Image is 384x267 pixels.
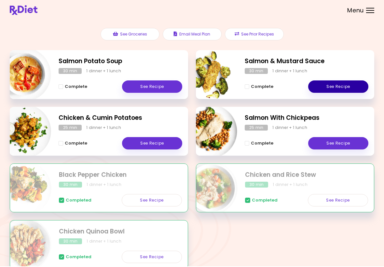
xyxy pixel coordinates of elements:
[184,162,238,216] img: Info - Chicken and Rice Stew
[66,255,91,260] span: Completed
[225,29,284,41] button: See Prior Recipes
[245,171,368,180] h2: Chicken and Rice Stew
[163,29,222,41] button: Email Meal Plan
[59,140,87,148] button: Complete - Chicken & Cumin Potatoes
[122,251,182,264] a: See Recipe - Chicken Quinoa Bowl
[245,182,268,188] div: 30 min
[245,57,368,67] h2: Salmon & Mustard Sauce
[10,6,37,16] img: RxDiet
[245,140,273,148] button: Complete - Salmon With Chickpeas
[59,83,87,91] button: Complete - Salmon Potato Soup
[101,29,159,41] button: See Groceries
[273,182,308,188] div: 1 dinner + 1 lunch
[59,69,82,75] div: 30 min
[245,69,268,75] div: 30 min
[308,138,368,150] a: See Recipe - Salmon With Chickpeas
[59,57,182,67] h2: Salmon Potato Soup
[245,83,273,91] button: Complete - Salmon & Mustard Sauce
[308,81,368,93] a: See Recipe - Salmon & Mustard Sauce
[122,81,182,93] a: See Recipe - Salmon Potato Soup
[251,141,273,147] span: Complete
[59,114,182,123] h2: Chicken & Cumin Potatoes
[245,125,268,131] div: 25 min
[183,105,237,159] img: Info - Salmon With Chickpeas
[251,85,273,90] span: Complete
[59,228,182,237] h2: Chicken Quinoa Bowl
[183,48,237,102] img: Info - Salmon & Mustard Sauce
[87,182,121,188] div: 1 dinner + 1 lunch
[308,195,368,207] a: See Recipe - Chicken and Rice Stew
[86,69,121,75] div: 1 dinner + 1 lunch
[87,239,121,245] div: 1 dinner + 1 lunch
[272,125,307,131] div: 1 dinner + 1 lunch
[347,8,364,14] span: Menu
[86,125,121,131] div: 1 dinner + 1 lunch
[272,69,307,75] div: 1 dinner + 1 lunch
[65,141,87,147] span: Complete
[122,138,182,150] a: See Recipe - Chicken & Cumin Potatoes
[59,239,82,245] div: 30 min
[252,198,278,204] span: Completed
[59,182,82,188] div: 30 min
[59,171,182,180] h2: Black Pepper Chicken
[122,195,182,207] a: See Recipe - Black Pepper Chicken
[65,85,87,90] span: Complete
[66,198,91,204] span: Completed
[59,125,82,131] div: 25 min
[245,114,368,123] h2: Salmon With Chickpeas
